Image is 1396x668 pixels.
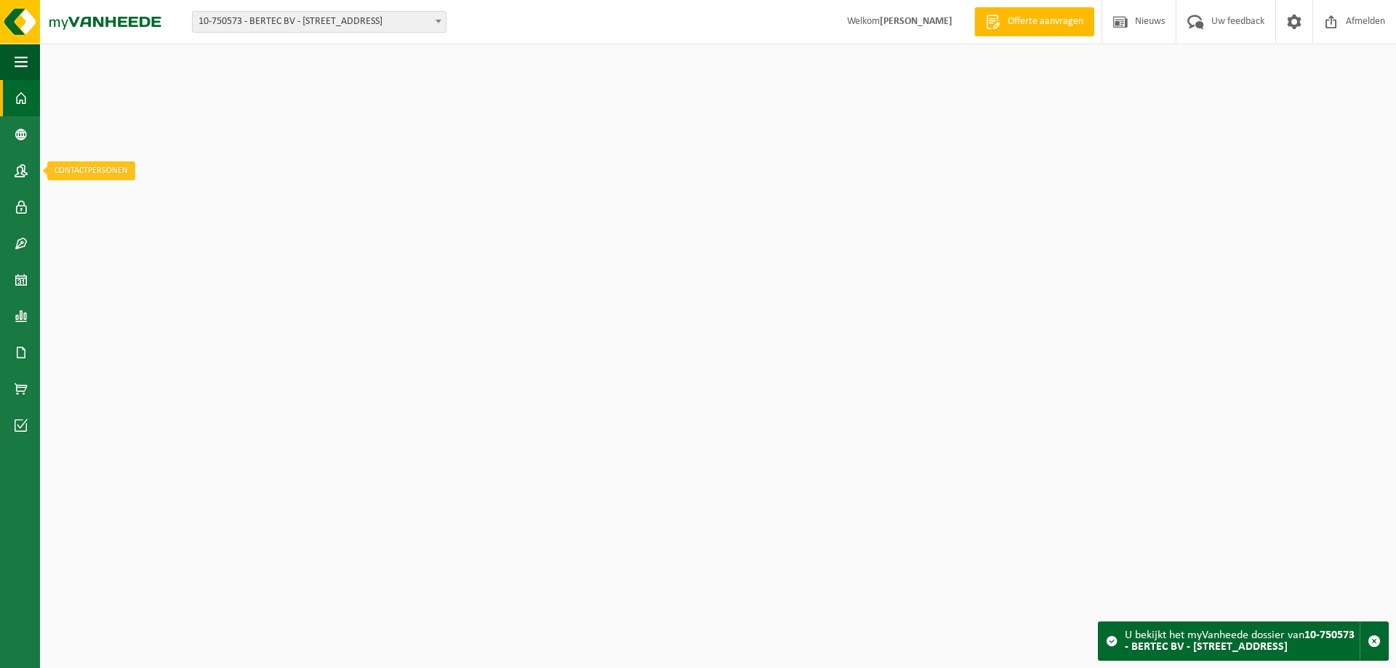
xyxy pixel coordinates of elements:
a: Offerte aanvragen [974,7,1094,36]
strong: 10-750573 - BERTEC BV - [STREET_ADDRESS] [1125,629,1355,653]
strong: [PERSON_NAME] [880,16,952,27]
div: U bekijkt het myVanheede dossier van [1125,622,1360,660]
span: Offerte aanvragen [1004,15,1087,29]
span: 10-750573 - BERTEC BV - 9810 EKE, TULPENSTRAAT 3 [193,12,446,32]
span: 10-750573 - BERTEC BV - 9810 EKE, TULPENSTRAAT 3 [192,11,446,33]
